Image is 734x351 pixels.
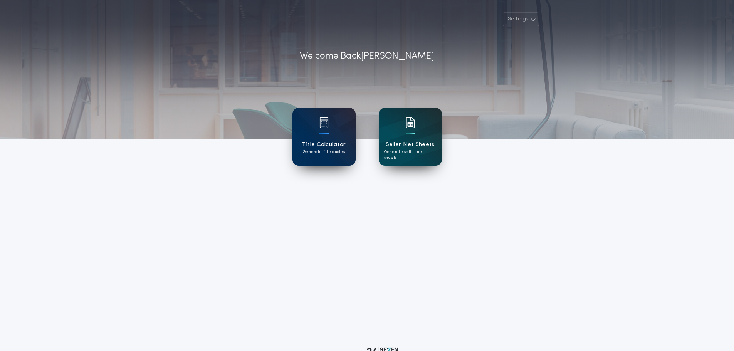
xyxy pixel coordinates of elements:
[384,149,437,161] p: Generate seller net sheets
[319,117,329,128] img: card icon
[503,12,539,26] button: Settings
[406,117,415,128] img: card icon
[292,108,356,166] a: card iconTitle CalculatorGenerate title quotes
[386,140,435,149] h1: Seller Net Sheets
[302,140,346,149] h1: Title Calculator
[300,49,434,63] p: Welcome Back [PERSON_NAME]
[303,149,345,155] p: Generate title quotes
[379,108,442,166] a: card iconSeller Net SheetsGenerate seller net sheets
